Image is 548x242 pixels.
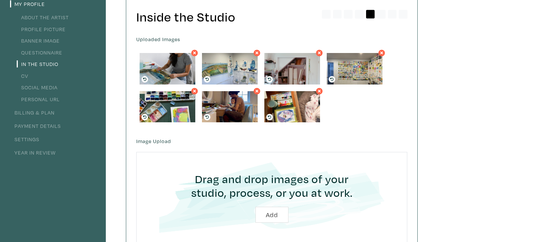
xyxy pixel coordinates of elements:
[10,0,45,7] a: My Profile
[202,53,258,84] img: phpThumb.php
[140,91,195,122] img: phpThumb.php
[10,149,56,156] a: Year in Review
[17,84,58,91] a: Social Media
[136,35,407,43] label: Uploaded Images
[17,49,62,56] a: Questionnaire
[17,60,58,67] a: In the Studio
[17,37,60,44] a: Banner Image
[327,53,382,84] img: phpThumb.php
[136,9,407,25] h2: Inside the Studio
[17,96,60,103] a: Personal URL
[10,109,55,116] a: Billing & Plan
[10,136,39,143] a: Settings
[10,122,61,129] a: Payment Details
[264,91,320,122] img: phpThumb.php
[136,137,171,145] label: Image Upload
[17,14,69,21] a: About the Artist
[17,26,66,33] a: Profile Picture
[17,72,28,79] a: CV
[264,53,320,84] img: phpThumb.php
[202,91,258,122] img: phpThumb.php
[140,53,195,84] img: phpThumb.php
